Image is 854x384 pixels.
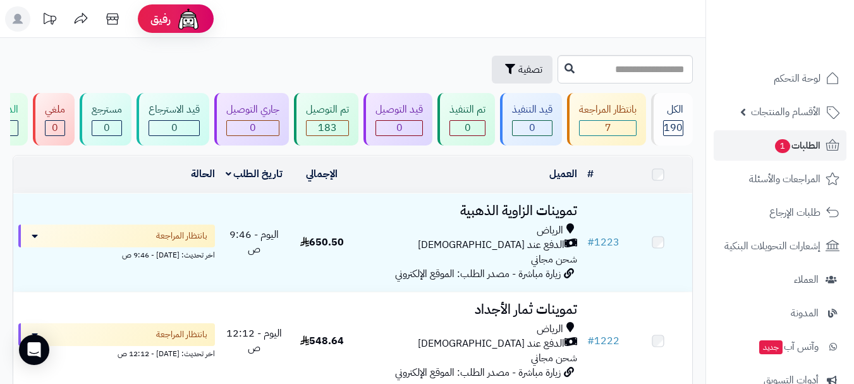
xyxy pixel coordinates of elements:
[250,120,256,135] span: 0
[361,204,577,218] h3: تموينات الزاوية الذهبية
[768,34,842,60] img: logo-2.png
[92,102,122,117] div: مسترجع
[176,6,201,32] img: ai-face.png
[18,346,215,359] div: اخر تحديث: [DATE] - 12:12 ص
[714,231,846,261] a: إشعارات التحويلات البنكية
[229,227,279,257] span: اليوم - 9:46 ص
[306,166,338,182] a: الإجمالي
[794,271,819,288] span: العملاء
[449,102,485,117] div: تم التنفيذ
[537,223,563,238] span: الرياض
[395,365,561,380] span: زيارة مباشرة - مصدر الطلب: الموقع الإلكتروني
[376,121,422,135] div: 0
[300,333,344,349] span: 548.64
[587,333,594,349] span: #
[512,102,552,117] div: قيد التنفيذ
[775,139,790,153] span: 1
[34,6,65,35] a: تحديثات المنصة
[497,93,564,146] a: قيد التنفيذ 0
[77,93,134,146] a: مسترجع 0
[465,120,471,135] span: 0
[191,166,215,182] a: الحالة
[300,235,344,250] span: 650.50
[769,204,820,221] span: طلبات الإرجاع
[587,333,619,349] a: #1222
[714,264,846,295] a: العملاء
[450,121,485,135] div: 0
[318,120,337,135] span: 183
[435,93,497,146] a: تم التنفيذ 0
[30,93,77,146] a: ملغي 0
[564,93,649,146] a: بانتظار المراجعة 7
[104,120,110,135] span: 0
[714,130,846,161] a: الطلبات1
[714,331,846,362] a: وآتس آبجديد
[395,266,561,282] span: زيارة مباشرة - مصدر الطلب: الموقع الإلكتروني
[531,350,577,366] span: شحن مجاني
[149,102,200,117] div: قيد الاسترجاع
[587,235,619,250] a: #1223
[605,120,611,135] span: 7
[361,93,435,146] a: قيد التوصيل 0
[751,103,820,121] span: الأقسام والمنتجات
[714,63,846,94] a: لوحة التحكم
[529,120,535,135] span: 0
[587,166,594,182] a: #
[663,102,683,117] div: الكل
[19,335,49,365] div: Open Intercom Messenger
[714,164,846,194] a: المراجعات والأسئلة
[150,11,171,27] span: رفيق
[537,322,563,337] span: الرياض
[664,120,683,135] span: 190
[579,102,637,117] div: بانتظار المراجعة
[52,120,58,135] span: 0
[759,340,783,354] span: جديد
[171,120,178,135] span: 0
[18,247,215,261] div: اخر تحديث: [DATE] - 9:46 ص
[549,166,577,182] a: العميل
[306,102,349,117] div: تم التوصيل
[791,304,819,322] span: المدونة
[587,235,594,250] span: #
[375,102,423,117] div: قيد التوصيل
[46,121,64,135] div: 0
[291,93,361,146] a: تم التوصيل 183
[45,102,65,117] div: ملغي
[758,338,819,356] span: وآتس آب
[134,93,212,146] a: قيد الاسترجاع 0
[149,121,199,135] div: 0
[92,121,121,135] div: 0
[307,121,348,135] div: 183
[226,102,279,117] div: جاري التوصيل
[361,302,577,317] h3: تموينات ثمار الأجداد
[396,120,403,135] span: 0
[226,326,282,356] span: اليوم - 12:12 ص
[724,237,820,255] span: إشعارات التحويلات البنكية
[714,197,846,228] a: طلبات الإرجاع
[518,62,542,77] span: تصفية
[227,121,279,135] div: 0
[774,70,820,87] span: لوحة التحكم
[774,137,820,154] span: الطلبات
[418,238,564,252] span: الدفع عند [DEMOGRAPHIC_DATA]
[714,298,846,328] a: المدونة
[580,121,636,135] div: 7
[212,93,291,146] a: جاري التوصيل 0
[156,328,207,341] span: بانتظار المراجعة
[156,230,207,242] span: بانتظار المراجعة
[226,166,283,182] a: تاريخ الطلب
[513,121,552,135] div: 0
[418,337,564,351] span: الدفع عند [DEMOGRAPHIC_DATA]
[749,170,820,188] span: المراجعات والأسئلة
[492,56,552,84] button: تصفية
[531,252,577,267] span: شحن مجاني
[649,93,695,146] a: الكل190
